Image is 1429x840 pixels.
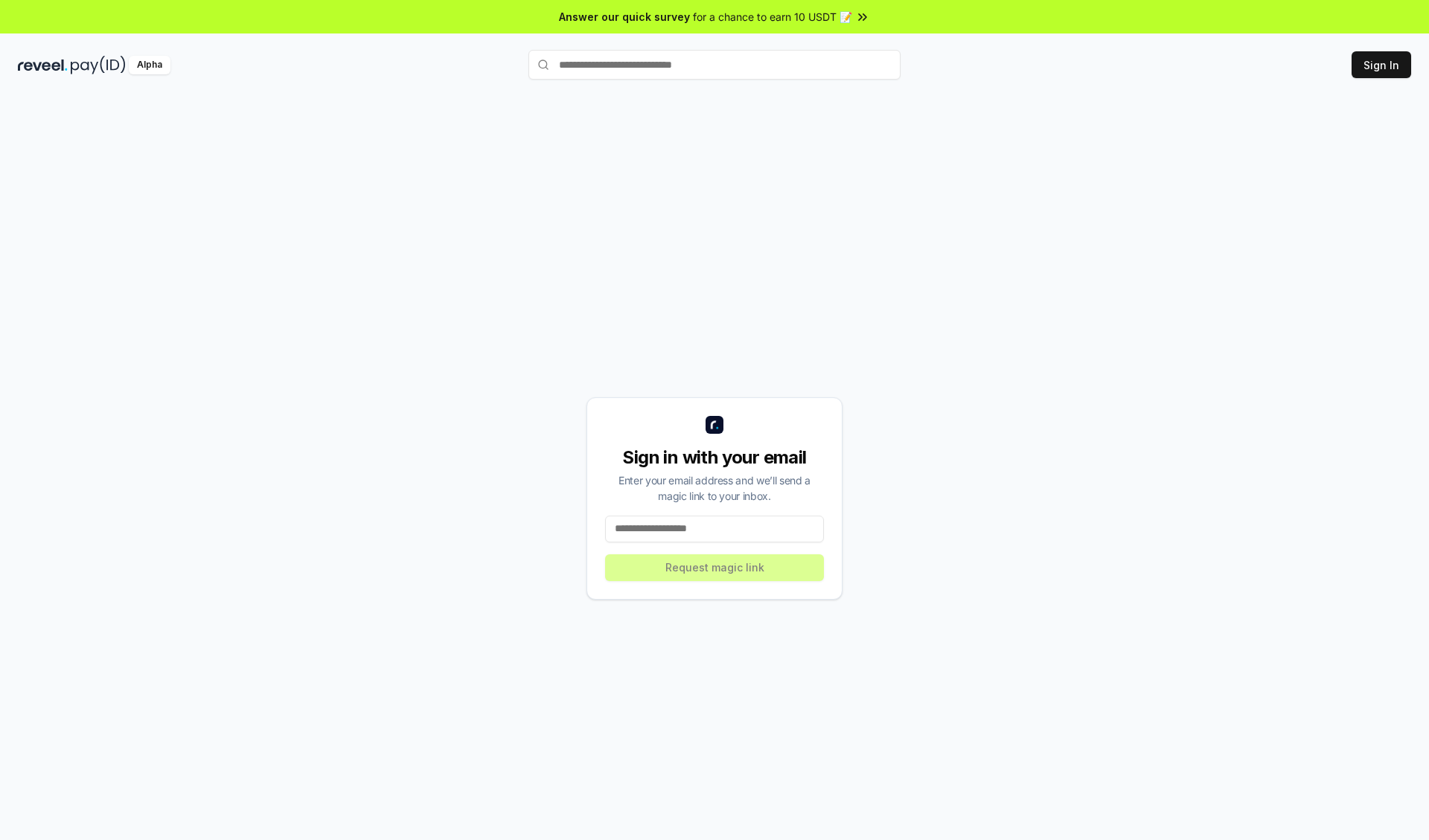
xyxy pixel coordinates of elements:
button: Sign In [1352,51,1411,78]
div: Sign in with your email [605,446,824,469]
span: Answer our quick survey [559,9,690,25]
div: Alpha [129,56,170,74]
span: for a chance to earn 10 USDT 📝 [693,9,852,25]
img: pay_id [71,56,126,74]
img: reveel_dark [18,56,68,74]
img: logo_small [706,416,723,434]
div: Enter your email address and we’ll send a magic link to your inbox. [605,472,824,504]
